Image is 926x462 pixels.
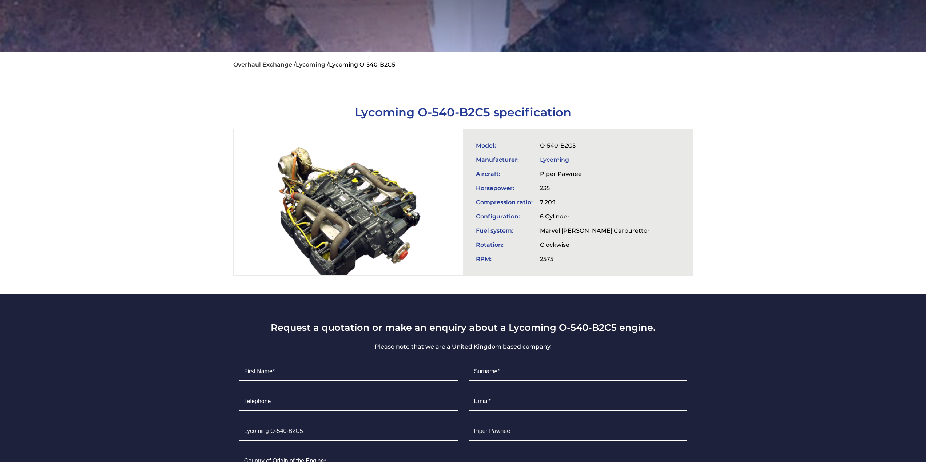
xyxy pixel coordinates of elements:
[536,181,653,195] td: 235
[239,393,458,411] input: Telephone
[536,195,653,209] td: 7.20:1
[472,181,536,195] td: Horsepower:
[233,61,296,68] a: Overhaul Exchange /
[472,195,536,209] td: Compression ratio:
[536,224,653,238] td: Marvel [PERSON_NAME] Carburettor
[472,138,536,153] td: Model:
[472,252,536,266] td: RPM:
[233,342,693,351] p: Please note that we are a United Kingdom based company.
[536,238,653,252] td: Clockwise
[233,322,693,333] h3: Request a quotation or make an enquiry about a Lycoming O-540-B2C5 engine.
[536,167,653,181] td: Piper Pawnee
[296,61,329,68] a: Lycoming /
[329,61,395,68] li: Lycoming O-540-B2C5
[536,252,653,266] td: 2575
[472,153,536,167] td: Manufacturer:
[472,209,536,224] td: Configuration:
[536,209,653,224] td: 6 Cylinder
[540,156,569,163] a: Lycoming
[469,393,688,411] input: Email*
[472,238,536,252] td: Rotation:
[472,167,536,181] td: Aircraft:
[233,105,693,119] h1: Lycoming O-540-B2C5 specification
[472,224,536,238] td: Fuel system:
[469,363,688,381] input: Surname*
[469,422,688,441] input: Aircraft
[536,138,653,153] td: O-540-B2C5
[239,363,458,381] input: First Name*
